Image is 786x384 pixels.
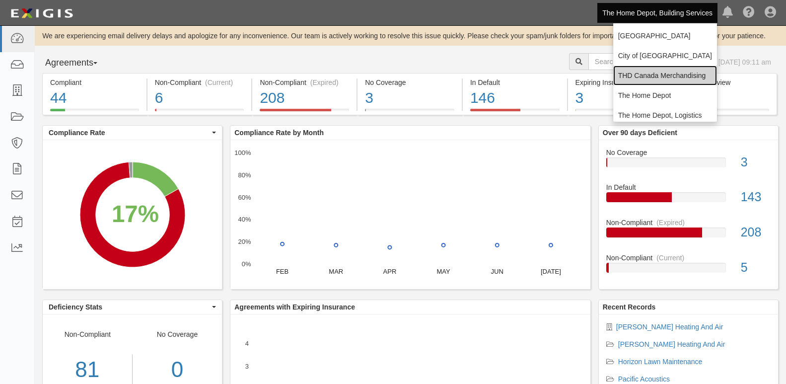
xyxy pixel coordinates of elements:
[365,87,454,109] div: 3
[603,129,677,137] b: Over 90 days Deficient
[656,218,685,228] div: (Expired)
[329,268,344,275] text: MAR
[238,171,251,179] text: 80%
[234,129,324,137] b: Compliance Rate by Month
[613,46,717,66] a: City of [GEOGRAPHIC_DATA]
[245,363,249,370] text: 3
[733,259,778,277] div: 5
[599,253,778,263] div: Non-Compliant
[463,109,567,117] a: In Default146
[245,340,249,347] text: 4
[613,66,717,85] a: THD Canada Merchandising
[656,253,684,263] div: (Current)
[673,109,777,117] a: Pending Review0
[733,188,778,206] div: 143
[680,87,769,109] div: 0
[606,218,771,253] a: Non-Compliant(Expired)208
[238,193,251,201] text: 60%
[276,268,288,275] text: FEB
[733,224,778,241] div: 208
[365,77,454,87] div: No Coverage
[205,77,233,87] div: (Current)
[260,87,349,109] div: 208
[147,109,252,117] a: Non-Compliant(Current)6
[606,253,771,281] a: Non-Compliant(Current)5
[112,197,159,231] div: 17%
[357,109,462,117] a: No Coverage3
[618,340,725,348] a: [PERSON_NAME] Heating And Air
[613,85,717,105] a: The Home Depot
[491,268,503,275] text: JUN
[43,300,222,314] button: Deficiency Stats
[235,149,252,156] text: 100%
[680,77,769,87] div: Pending Review
[242,260,251,268] text: 0%
[616,323,723,331] a: [PERSON_NAME] Heating And Air
[49,302,210,312] span: Deficiency Stats
[541,268,561,275] text: [DATE]
[603,303,656,311] b: Recent Records
[49,128,210,138] span: Compliance Rate
[234,303,355,311] b: Agreements with Expiring Insurance
[43,126,222,140] button: Compliance Rate
[599,148,778,157] div: No Coverage
[470,77,560,87] div: In Default
[7,4,76,22] img: logo-5460c22ac91f19d4615b14bd174203de0afe785f0fc80cf4dbbc73dc1793850b.png
[743,7,755,19] i: Help Center - Complianz
[613,105,717,125] a: The Home Depot, Logistics
[42,109,146,117] a: Compliant44
[238,216,251,223] text: 40%
[43,140,222,289] svg: A chart.
[568,109,672,117] a: Expiring Insurance3
[238,238,251,245] text: 20%
[437,268,451,275] text: MAY
[155,87,244,109] div: 6
[42,53,117,73] button: Agreements
[155,77,244,87] div: Non-Compliant (Current)
[260,77,349,87] div: Non-Compliant (Expired)
[606,182,771,218] a: In Default143
[230,140,590,289] svg: A chart.
[575,87,665,109] div: 3
[383,268,397,275] text: APR
[606,148,771,183] a: No Coverage3
[310,77,339,87] div: (Expired)
[597,3,717,23] a: The Home Depot, Building Services
[50,77,139,87] div: Compliant
[701,57,771,67] div: As of [DATE] 09:11 am
[733,154,778,171] div: 3
[50,87,139,109] div: 44
[470,87,560,109] div: 146
[252,109,357,117] a: Non-Compliant(Expired)208
[613,26,717,46] a: [GEOGRAPHIC_DATA]
[588,53,693,70] input: Search Agreements
[599,218,778,228] div: Non-Compliant
[35,31,786,41] div: We are experiencing email delivery delays and apologize for any inconvenience. Our team is active...
[599,182,778,192] div: In Default
[575,77,665,87] div: Expiring Insurance
[618,375,670,383] a: Pacific Acoustics
[618,358,703,366] a: Horizon Lawn Maintenance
